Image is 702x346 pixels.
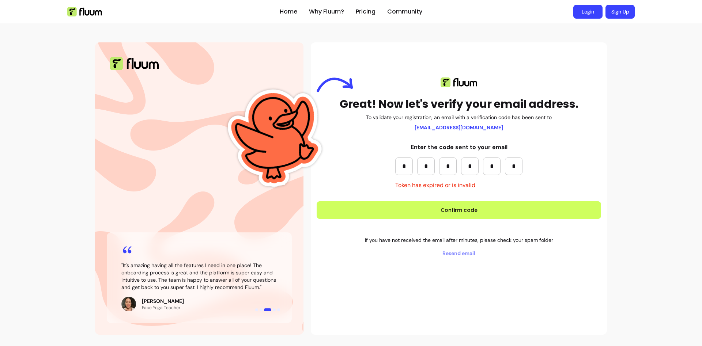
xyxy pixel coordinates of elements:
[280,7,297,16] a: Home
[216,56,336,218] img: Fluum Duck sticker
[142,305,184,311] p: Face Yoga Teacher
[417,157,435,175] input: Please enter OTP character 2
[483,157,501,175] input: Please enter OTP character 5
[573,5,603,19] a: Login
[461,157,479,175] input: Please enter OTP character 4
[110,57,159,70] img: Fluum Logo
[505,157,522,175] input: Please enter OTP character 6
[121,262,277,291] blockquote: " It's amazing having all the features I need in one place! The onboarding process is great and t...
[605,5,635,19] a: Sign Up
[356,7,375,16] a: Pricing
[67,7,102,16] img: Fluum Logo
[415,124,503,131] b: [EMAIL_ADDRESS][DOMAIN_NAME]
[366,114,552,121] p: To validate your registration, an email with a verification code has been sent to
[340,98,578,111] h1: Great! Now let's verify your email address.
[309,7,344,16] a: Why Fluum?
[395,181,522,190] p: Token has expired or is invalid
[317,236,601,244] p: If you have not received the email after minutes, please check your spam folder
[387,7,422,16] a: Community
[317,250,601,257] span: Resend email
[441,77,477,87] img: Fluum logo
[317,201,601,219] button: Confirm code
[439,157,457,175] input: Please enter OTP character 3
[395,157,413,175] input: Please enter OTP character 1
[317,77,353,92] img: Arrow blue
[142,297,184,305] p: [PERSON_NAME]
[395,143,522,152] p: Enter the code sent to your email
[121,297,136,311] img: Review avatar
